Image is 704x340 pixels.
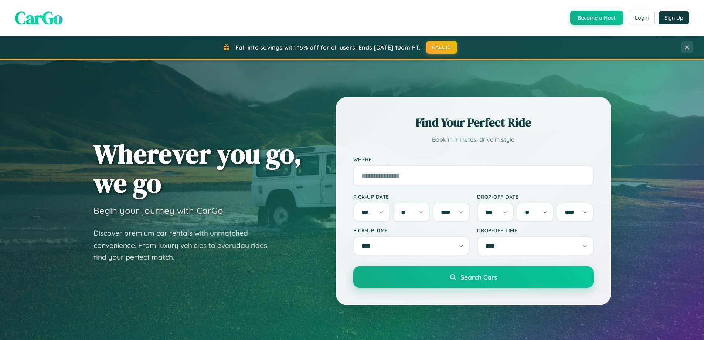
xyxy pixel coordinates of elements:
h3: Begin your journey with CarGo [93,205,223,216]
h2: Find Your Perfect Ride [353,114,594,131]
span: Search Cars [460,273,497,281]
label: Drop-off Date [477,193,594,200]
h1: Wherever you go, we go [93,139,302,198]
p: Discover premium car rentals with unmatched convenience. From luxury vehicles to everyday rides, ... [93,227,278,263]
label: Drop-off Time [477,227,594,233]
button: Become a Host [570,11,623,25]
label: Pick-up Date [353,193,470,200]
button: Search Cars [353,266,594,288]
span: Fall into savings with 15% off for all users! Ends [DATE] 10am PT. [235,44,421,51]
p: Book in minutes, drive in style [353,134,594,145]
button: Login [629,11,655,24]
label: Where [353,156,594,162]
button: Sign Up [659,11,689,24]
label: Pick-up Time [353,227,470,233]
span: CarGo [15,6,63,30]
button: FALL15 [426,41,457,54]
